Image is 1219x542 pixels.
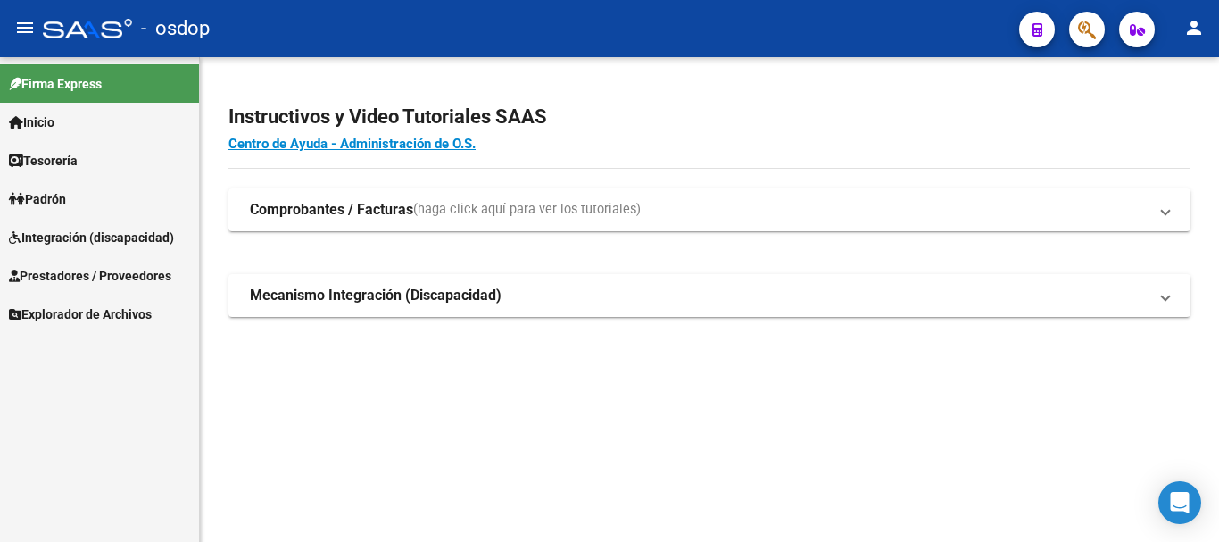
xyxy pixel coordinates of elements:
span: Firma Express [9,74,102,94]
mat-expansion-panel-header: Mecanismo Integración (Discapacidad) [228,274,1190,317]
mat-icon: person [1183,17,1205,38]
span: Explorador de Archivos [9,304,152,324]
span: Padrón [9,189,66,209]
span: Prestadores / Proveedores [9,266,171,286]
span: Inicio [9,113,54,132]
mat-expansion-panel-header: Comprobantes / Facturas(haga click aquí para ver los tutoriales) [228,188,1190,231]
strong: Mecanismo Integración (Discapacidad) [250,286,502,305]
span: (haga click aquí para ver los tutoriales) [413,200,641,220]
mat-icon: menu [14,17,36,38]
a: Centro de Ayuda - Administración de O.S. [228,136,476,152]
div: Open Intercom Messenger [1158,481,1201,524]
h2: Instructivos y Video Tutoriales SAAS [228,100,1190,134]
strong: Comprobantes / Facturas [250,200,413,220]
span: Tesorería [9,151,78,171]
span: - osdop [141,9,210,48]
span: Integración (discapacidad) [9,228,174,247]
